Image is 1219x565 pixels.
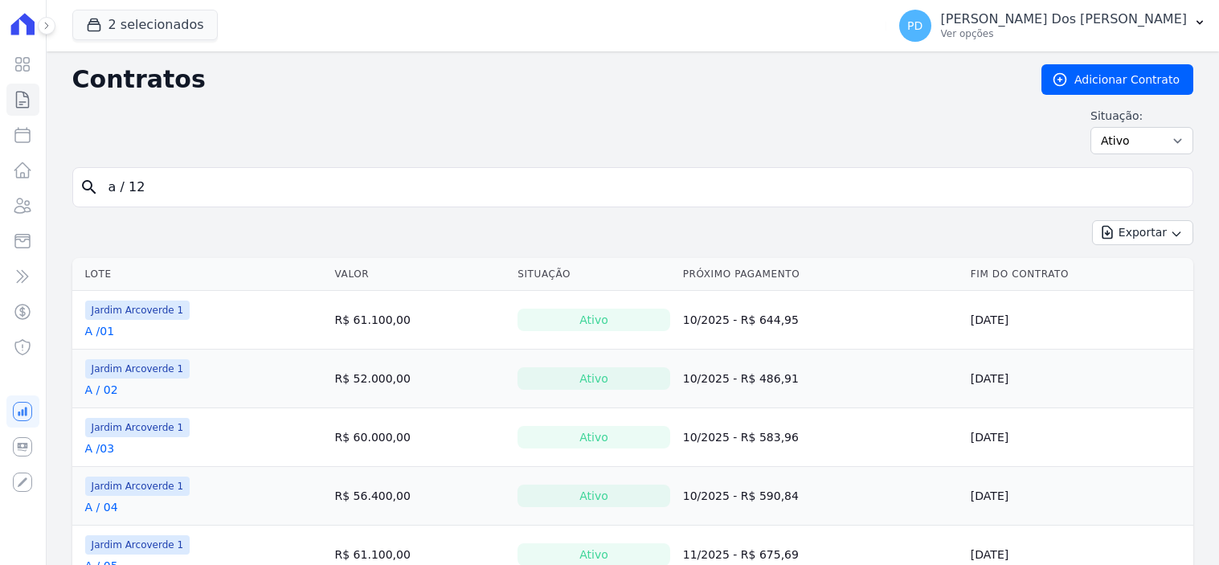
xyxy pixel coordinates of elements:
span: Jardim Arcoverde 1 [85,535,190,555]
div: Ativo [517,309,669,331]
th: Fim do Contrato [964,258,1193,291]
th: Lote [72,258,329,291]
a: A / 02 [85,382,118,398]
span: Jardim Arcoverde 1 [85,477,190,496]
a: Adicionar Contrato [1041,64,1193,95]
span: PD [907,20,922,31]
input: Buscar por nome do lote [99,171,1186,203]
a: 10/2025 - R$ 486,91 [683,372,799,385]
td: [DATE] [964,467,1193,526]
a: A /03 [85,440,115,457]
p: Ver opções [941,27,1187,40]
div: Ativo [517,426,669,448]
button: Exportar [1092,220,1193,245]
td: [DATE] [964,408,1193,467]
td: [DATE] [964,291,1193,350]
button: 2 selecionados [72,10,218,40]
th: Próximo Pagamento [677,258,964,291]
i: search [80,178,99,197]
td: R$ 61.100,00 [329,291,512,350]
div: Ativo [517,367,669,390]
td: [DATE] [964,350,1193,408]
td: R$ 56.400,00 [329,467,512,526]
span: Jardim Arcoverde 1 [85,418,190,437]
th: Valor [329,258,512,291]
p: [PERSON_NAME] Dos [PERSON_NAME] [941,11,1187,27]
span: Jardim Arcoverde 1 [85,301,190,320]
a: A / 04 [85,499,118,515]
div: Ativo [517,485,669,507]
a: 10/2025 - R$ 583,96 [683,431,799,444]
span: Jardim Arcoverde 1 [85,359,190,379]
h2: Contratos [72,65,1016,94]
label: Situação: [1090,108,1193,124]
td: R$ 52.000,00 [329,350,512,408]
button: PD [PERSON_NAME] Dos [PERSON_NAME] Ver opções [886,3,1219,48]
a: A /01 [85,323,115,339]
a: 11/2025 - R$ 675,69 [683,548,799,561]
a: 10/2025 - R$ 590,84 [683,489,799,502]
td: R$ 60.000,00 [329,408,512,467]
th: Situação [511,258,676,291]
a: 10/2025 - R$ 644,95 [683,313,799,326]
